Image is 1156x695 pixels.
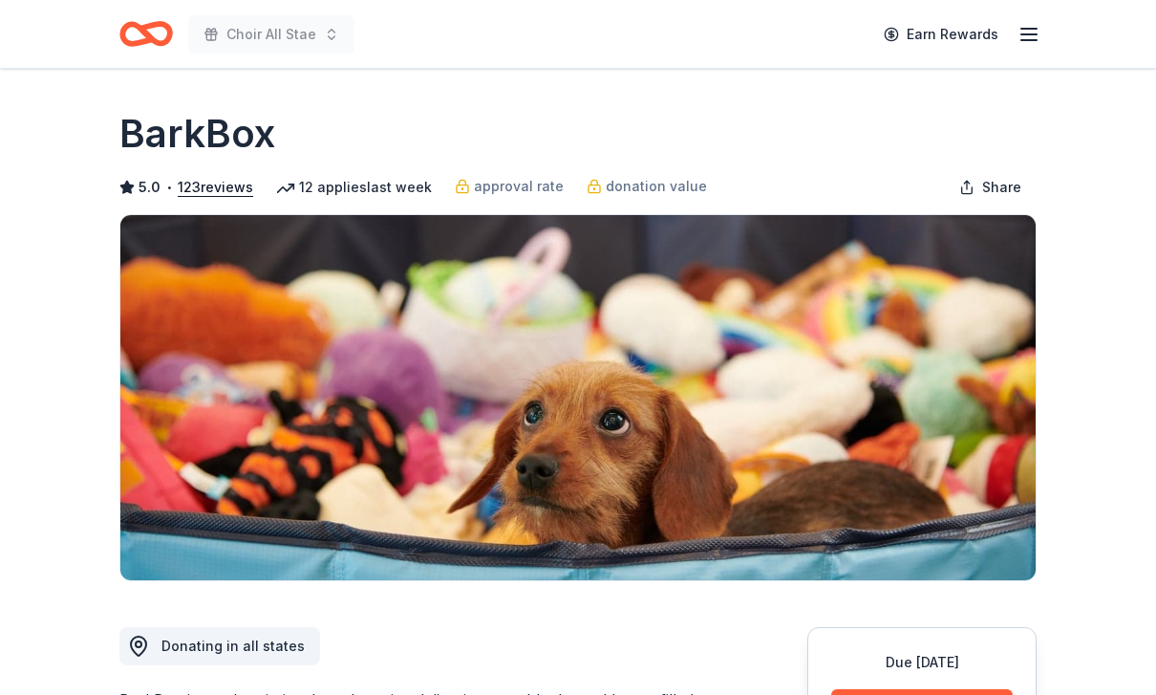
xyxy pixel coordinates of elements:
[982,176,1021,199] span: Share
[166,180,173,195] span: •
[276,176,432,199] div: 12 applies last week
[455,175,564,198] a: approval rate
[161,638,305,654] span: Donating in all states
[831,651,1013,674] div: Due [DATE]
[872,17,1010,52] a: Earn Rewards
[119,11,173,56] a: Home
[606,175,707,198] span: donation value
[120,215,1036,580] img: Image for BarkBox
[188,15,354,54] button: Choir All Stae
[474,175,564,198] span: approval rate
[178,176,253,199] button: 123reviews
[119,107,275,161] h1: BarkBox
[944,168,1037,206] button: Share
[587,175,707,198] a: donation value
[139,176,161,199] span: 5.0
[226,23,316,46] span: Choir All Stae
